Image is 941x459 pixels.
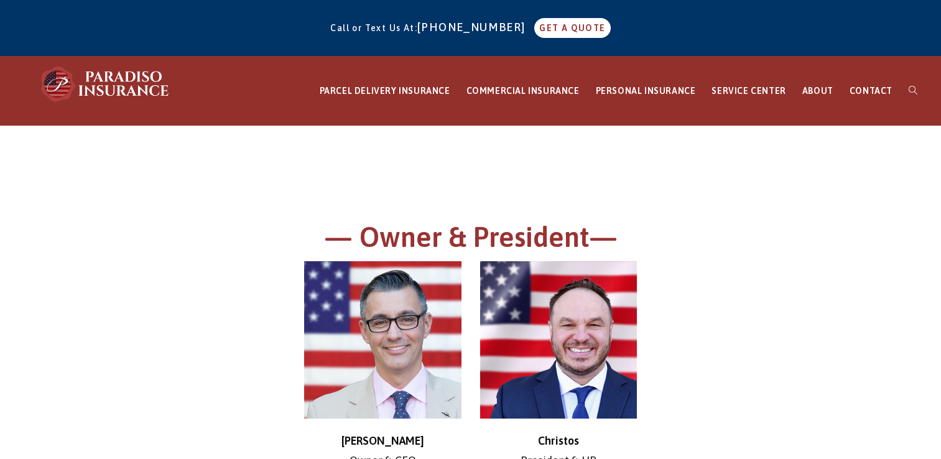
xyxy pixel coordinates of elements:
[534,18,610,38] a: GET A QUOTE
[341,434,424,447] strong: [PERSON_NAME]
[466,86,580,96] span: COMMERCIAL INSURANCE
[588,57,704,126] a: PERSONAL INSURANCE
[802,86,833,96] span: ABOUT
[703,57,794,126] a: SERVICE CENTER
[417,21,532,34] a: [PHONE_NUMBER]
[480,261,637,419] img: Christos_500x500
[320,86,450,96] span: PARCEL DELIVERY INSURANCE
[596,86,696,96] span: PERSONAL INSURANCE
[841,57,901,126] a: CONTACT
[458,57,588,126] a: COMMERCIAL INSURANCE
[129,219,813,262] h1: — Owner & President—
[304,261,461,419] img: chris-500x500 (1)
[37,65,174,103] img: Paradiso Insurance
[538,434,579,447] strong: Christos
[794,57,841,126] a: ABOUT
[330,23,417,33] span: Call or Text Us At:
[850,86,892,96] span: CONTACT
[312,57,458,126] a: PARCEL DELIVERY INSURANCE
[712,86,786,96] span: SERVICE CENTER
